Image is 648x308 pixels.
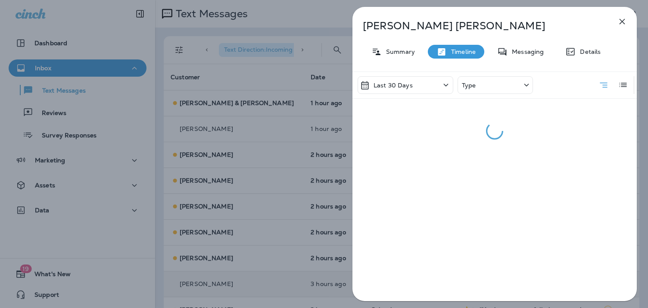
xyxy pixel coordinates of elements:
[462,82,476,89] p: Type
[363,20,598,32] p: [PERSON_NAME] [PERSON_NAME]
[576,48,601,55] p: Details
[374,82,413,89] p: Last 30 Days
[614,76,632,93] button: Log View
[508,48,544,55] p: Messaging
[595,76,612,94] button: Summary View
[382,48,415,55] p: Summary
[447,48,476,55] p: Timeline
